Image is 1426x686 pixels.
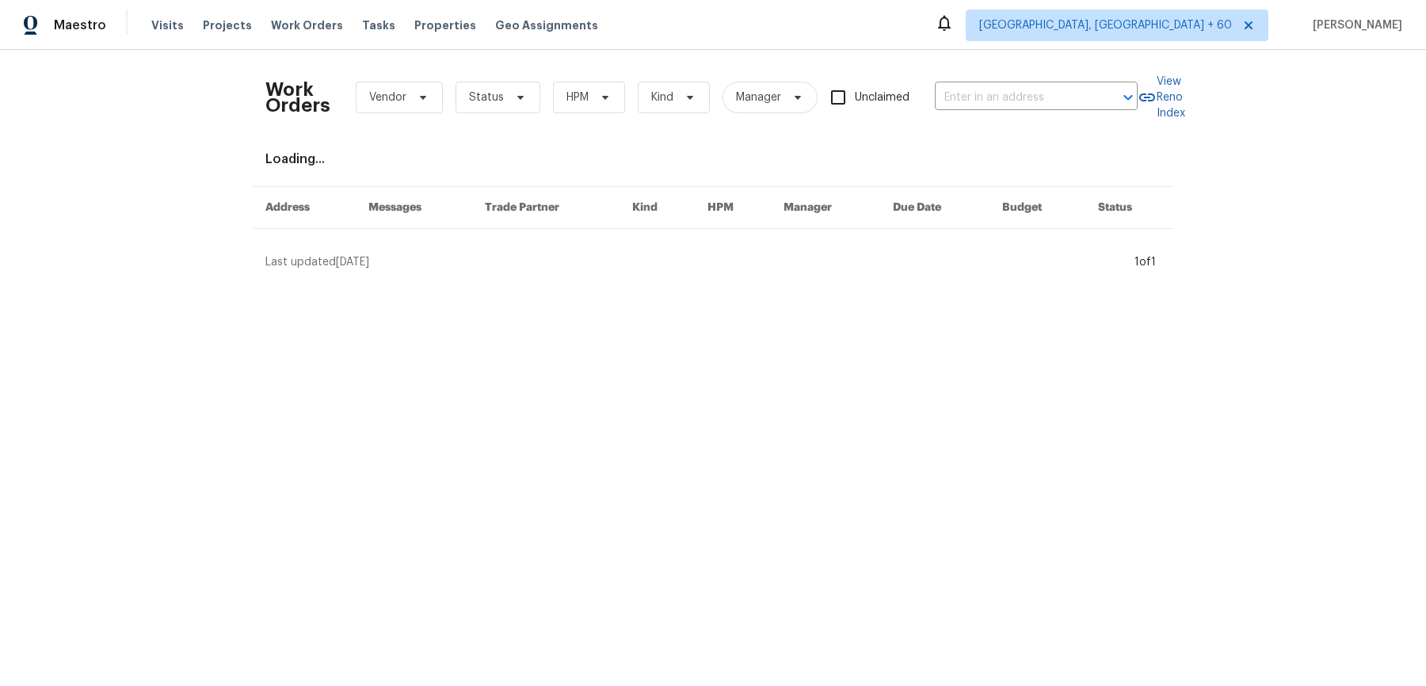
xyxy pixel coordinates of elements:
span: Visits [151,17,184,33]
span: Work Orders [271,17,343,33]
th: Kind [620,187,695,229]
span: [DATE] [336,257,369,268]
div: Last updated [265,254,1130,270]
span: Properties [414,17,476,33]
span: Tasks [362,20,395,31]
span: Manager [736,90,781,105]
span: Maestro [54,17,106,33]
span: Status [469,90,504,105]
th: Due Date [880,187,989,229]
div: Loading... [265,151,1161,167]
th: Messages [356,187,472,229]
span: Unclaimed [855,90,909,106]
th: Trade Partner [472,187,620,229]
span: [PERSON_NAME] [1306,17,1402,33]
th: HPM [695,187,771,229]
span: Geo Assignments [495,17,598,33]
th: Budget [989,187,1085,229]
span: HPM [566,90,589,105]
th: Manager [771,187,880,229]
th: Address [253,187,356,229]
span: Projects [203,17,252,33]
th: Status [1085,187,1173,229]
button: Open [1117,86,1139,109]
h2: Work Orders [265,82,330,113]
span: Kind [651,90,673,105]
div: 1 of 1 [1134,254,1156,270]
span: [GEOGRAPHIC_DATA], [GEOGRAPHIC_DATA] + 60 [979,17,1232,33]
a: View Reno Index [1138,74,1185,121]
input: Enter in an address [935,86,1093,110]
span: Vendor [369,90,406,105]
